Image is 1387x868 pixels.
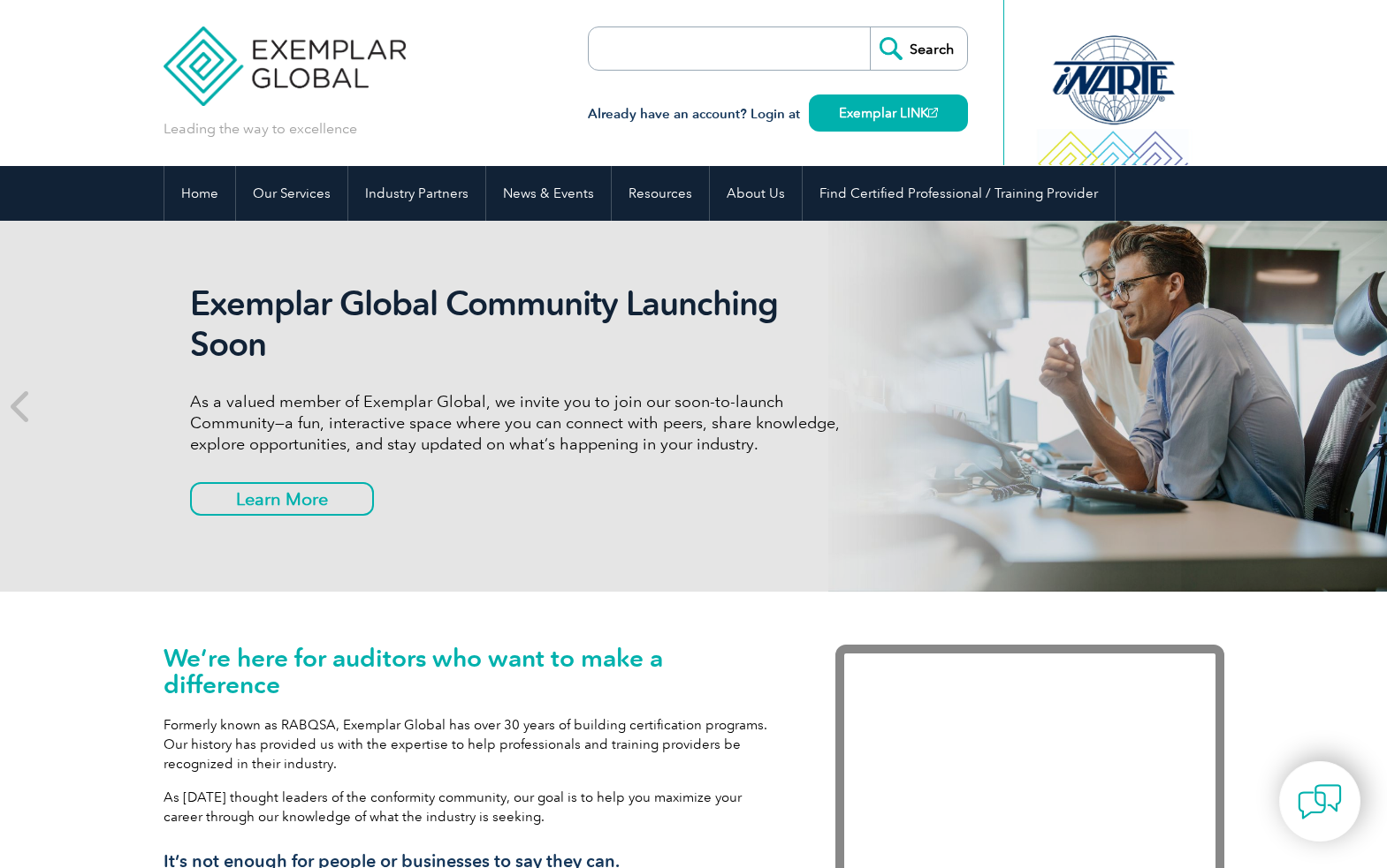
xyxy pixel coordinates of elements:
h3: Already have an account? Login at [588,103,968,125]
a: Resources [612,166,709,221]
a: Our Services [236,166,347,221]
p: Formerly known as RABQSA, Exemplar Global has over 30 years of building certification programs. O... [164,715,782,774]
a: About Us [710,166,802,221]
a: News & Events [486,166,611,221]
p: Leading the way to excellence [164,119,357,139]
a: Exemplar LINK [809,94,968,132]
h2: Exemplar Global Community Launching Soon [190,283,853,365]
input: Search [870,27,967,70]
a: Learn More [190,482,374,516]
a: Home [164,166,235,221]
h1: We’re here for auditors who want to make a difference [164,645,782,698]
a: Find Certified Professional / Training Provider [803,166,1115,221]
img: contact-chat.png [1298,780,1342,824]
p: As a valued member of Exemplar Global, we invite you to join our soon-to-launch Community—a fun, ... [190,391,853,455]
a: Industry Partners [348,166,485,221]
img: open_square.png [928,108,938,117]
p: As [DATE] thought leaders of the conformity community, our goal is to help you maximize your care... [164,788,782,826]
